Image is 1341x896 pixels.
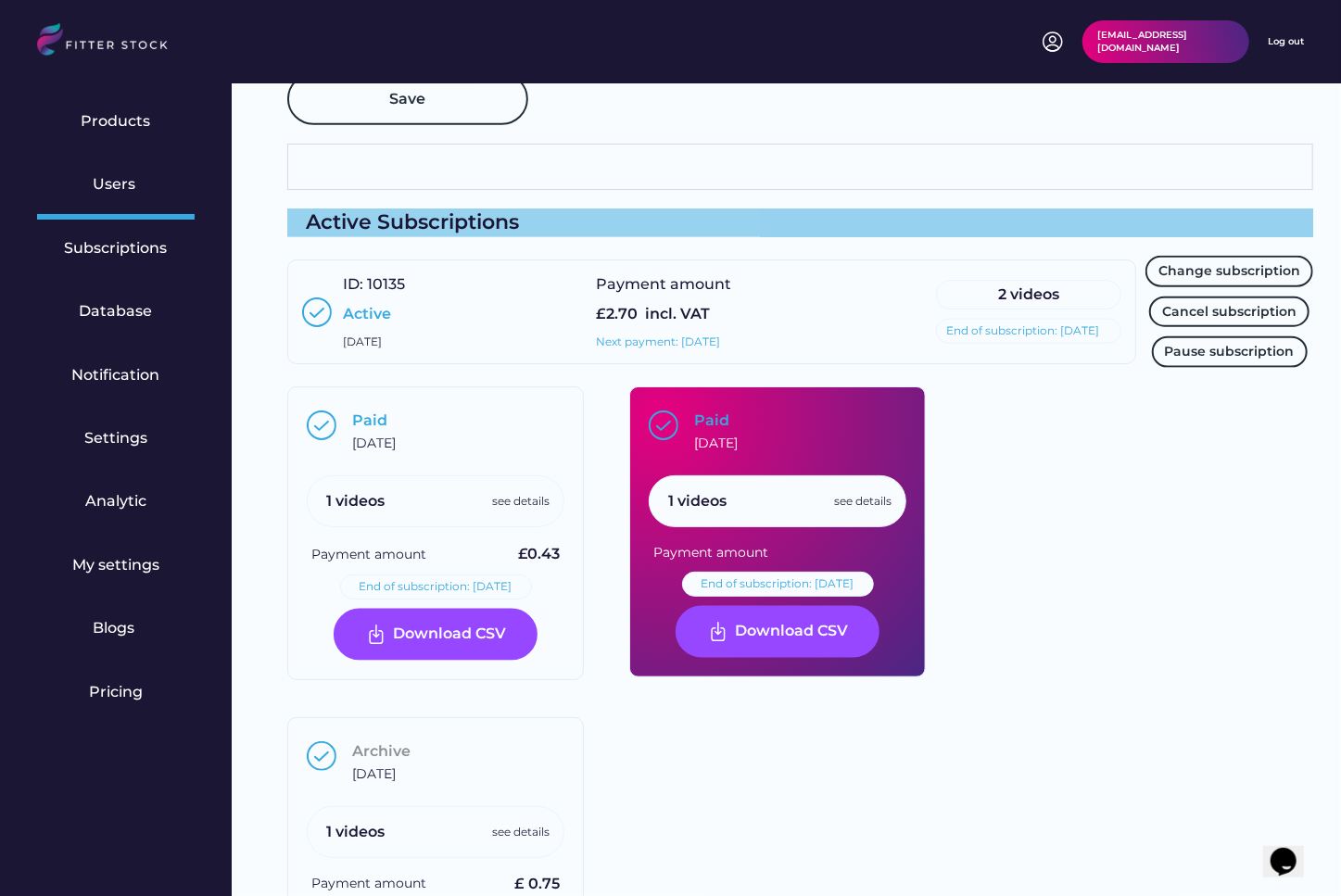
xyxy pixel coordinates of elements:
[326,822,385,842] div: 1 videos
[287,73,528,125] button: Save
[72,555,159,575] div: My settings
[492,825,550,840] div: see details
[360,579,512,595] div: End of subscription: [DATE]
[518,544,560,564] div: £0.43
[694,435,738,453] div: [DATE]
[1152,336,1308,368] button: Pause subscription
[37,23,183,61] img: LOGO.svg
[1149,297,1309,328] button: Cancel subscription
[352,741,411,762] div: Archive
[307,741,336,771] img: Group%201000002397.svg
[326,491,385,511] div: 1 videos
[736,621,849,643] div: Download CSV
[343,274,405,295] div: ID: 10135
[85,491,146,511] div: Analytic
[89,682,143,702] div: Pricing
[343,334,382,350] div: [DATE]
[946,323,1099,339] div: End of subscription: [DATE]
[649,410,678,440] img: Group%201000002397.svg
[702,576,854,592] div: End of subscription: [DATE]
[596,274,735,295] div: Payment amount
[946,284,1111,305] div: 2 videos
[514,875,560,895] div: £ 0.75
[287,208,1313,237] div: Active Subscriptions
[93,618,139,638] div: Blogs
[596,334,720,350] div: Next payment: [DATE]
[1268,35,1304,48] div: Log out
[352,435,396,453] div: [DATE]
[1097,29,1234,55] div: [EMAIL_ADDRESS][DOMAIN_NAME]
[72,365,160,385] div: Notification
[1145,256,1313,287] button: Change subscription
[307,410,336,440] img: Group%201000002397.svg
[82,111,151,132] div: Products
[80,301,153,322] div: Database
[834,494,892,510] div: see details
[343,304,391,324] div: Active
[352,765,396,784] div: [DATE]
[1042,31,1064,53] img: profile-circle.svg
[694,410,729,431] div: Paid
[365,624,387,646] img: Frame%20%287%29.svg
[1263,822,1322,877] iframe: chat widget
[492,494,550,510] div: see details
[668,491,727,511] div: 1 videos
[302,297,332,327] img: Group%201000002397.svg
[653,544,768,562] div: Payment amount
[84,428,147,448] div: Settings
[707,621,729,643] img: Frame%20%287%29.svg
[311,546,426,564] div: Payment amount
[311,876,426,894] div: Payment amount
[394,624,507,646] div: Download CSV
[352,410,387,431] div: Paid
[65,238,168,259] div: Subscriptions
[596,304,710,324] div: £2.70 incl. VAT
[93,174,139,195] div: Users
